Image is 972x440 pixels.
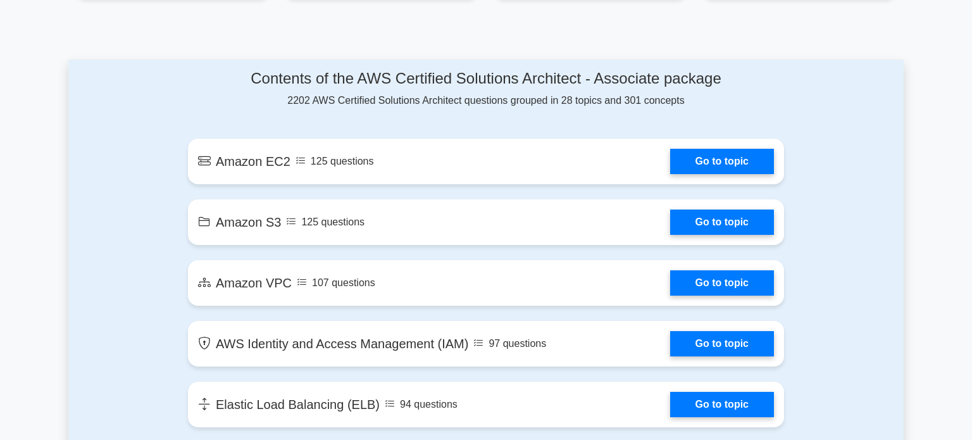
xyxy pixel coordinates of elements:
[670,210,774,235] a: Go to topic
[670,392,774,417] a: Go to topic
[188,70,784,108] div: 2202 AWS Certified Solutions Architect questions grouped in 28 topics and 301 concepts
[670,270,774,296] a: Go to topic
[188,70,784,88] h4: Contents of the AWS Certified Solutions Architect - Associate package
[670,331,774,356] a: Go to topic
[670,149,774,174] a: Go to topic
